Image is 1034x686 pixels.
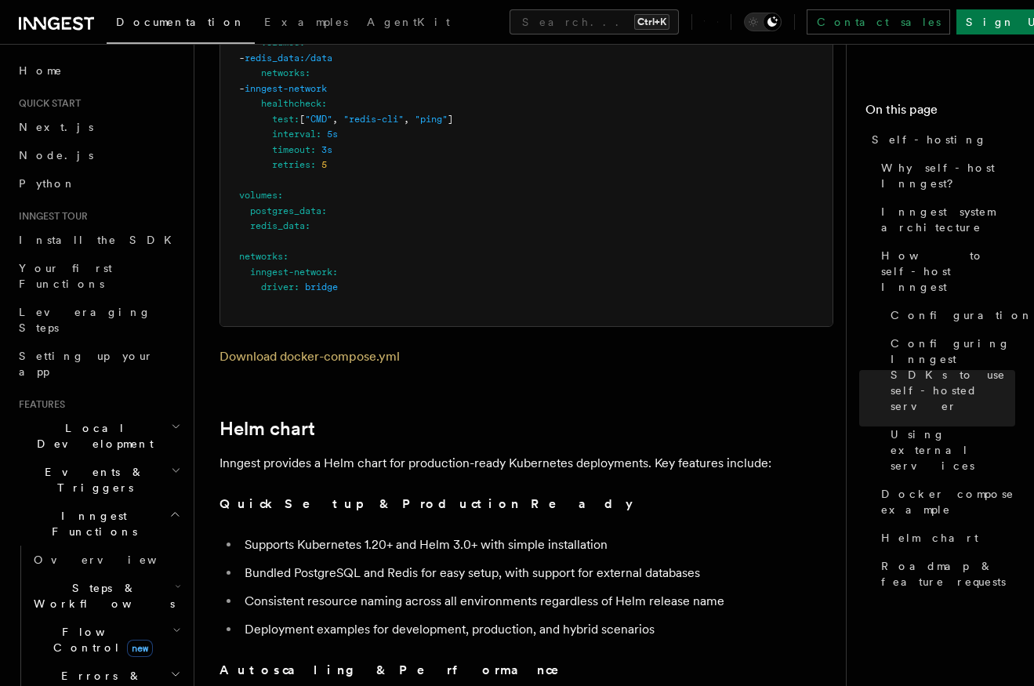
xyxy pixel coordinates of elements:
[13,420,171,452] span: Local Development
[240,619,833,641] li: Deployment examples for development, production, and hybrid scenarios
[127,640,153,657] span: new
[239,53,245,64] span: -
[34,554,195,566] span: Overview
[310,144,316,155] span: :
[13,254,184,298] a: Your first Functions
[278,190,283,201] span: :
[27,574,184,618] button: Steps & Workflows
[19,63,63,78] span: Home
[744,13,782,31] button: Toggle dark mode
[881,204,1015,235] span: Inngest system architecture
[27,624,172,655] span: Flow Control
[634,14,669,30] kbd: Ctrl+K
[272,129,316,140] span: interval
[13,226,184,254] a: Install the SDK
[272,144,310,155] span: timeout
[367,16,450,28] span: AgentKit
[13,458,184,502] button: Events & Triggers
[19,177,76,190] span: Python
[875,241,1015,301] a: How to self-host Inngest
[219,349,400,364] a: Download docker-compose.yml
[310,159,316,170] span: :
[240,562,833,584] li: Bundled PostgreSQL and Redis for easy setup, with support for external databases
[272,114,294,125] span: test
[305,220,310,231] span: :
[239,83,245,94] span: -
[250,205,321,216] span: postgres_data
[13,56,184,85] a: Home
[891,336,1015,414] span: Configuring Inngest SDKs to use self-hosted server
[261,281,294,292] span: driver
[19,350,154,378] span: Setting up your app
[19,121,93,133] span: Next.js
[13,398,65,411] span: Features
[19,306,151,334] span: Leveraging Steps
[321,159,327,170] span: 5
[13,97,81,110] span: Quick start
[316,129,321,140] span: :
[13,298,184,342] a: Leveraging Steps
[264,16,348,28] span: Examples
[332,114,338,125] span: ,
[245,83,327,94] span: inngest-network
[272,159,310,170] span: retries
[294,281,299,292] span: :
[321,98,327,109] span: :
[872,132,987,147] span: Self-hosting
[239,251,283,262] span: networks
[510,9,679,34] button: Search...Ctrl+K
[19,262,112,290] span: Your first Functions
[240,534,833,556] li: Supports Kubernetes 1.20+ and Helm 3.0+ with simple installation
[305,281,338,292] span: bridge
[327,129,338,140] span: 5s
[891,426,1015,474] span: Using external services
[13,113,184,141] a: Next.js
[219,496,633,511] strong: Quick Setup & Production Ready
[884,420,1015,480] a: Using external services
[807,9,950,34] a: Contact sales
[881,486,1015,517] span: Docker compose example
[27,618,184,662] button: Flow Controlnew
[881,248,1015,295] span: How to self-host Inngest
[13,414,184,458] button: Local Development
[404,114,409,125] span: ,
[875,552,1015,596] a: Roadmap & feature requests
[321,144,332,155] span: 3s
[250,267,332,278] span: inngest-network
[19,234,181,246] span: Install the SDK
[13,502,184,546] button: Inngest Functions
[875,524,1015,552] a: Helm chart
[239,190,278,201] span: volumes
[881,558,1015,590] span: Roadmap & feature requests
[305,114,332,125] span: "CMD"
[250,220,305,231] span: redis_data
[332,267,338,278] span: :
[884,329,1015,420] a: Configuring Inngest SDKs to use self-hosted server
[219,418,315,440] a: Helm chart
[881,530,978,546] span: Helm chart
[865,125,1015,154] a: Self-hosting
[19,149,93,162] span: Node.js
[884,301,1015,329] a: Configuration
[448,114,453,125] span: ]
[27,580,175,612] span: Steps & Workflows
[13,141,184,169] a: Node.js
[13,508,169,539] span: Inngest Functions
[283,251,288,262] span: :
[881,160,1015,191] span: Why self-host Inngest?
[865,100,1015,125] h4: On this page
[294,114,299,125] span: :
[415,114,448,125] span: "ping"
[219,452,833,474] p: Inngest provides a Helm chart for production-ready Kubernetes deployments. Key features include:
[107,5,255,44] a: Documentation
[875,480,1015,524] a: Docker compose example
[875,198,1015,241] a: Inngest system architecture
[245,53,332,64] span: redis_data:/data
[875,154,1015,198] a: Why self-host Inngest?
[13,169,184,198] a: Python
[13,342,184,386] a: Setting up your app
[321,205,327,216] span: :
[240,590,833,612] li: Consistent resource naming across all environments regardless of Helm release name
[255,5,357,42] a: Examples
[13,210,88,223] span: Inngest tour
